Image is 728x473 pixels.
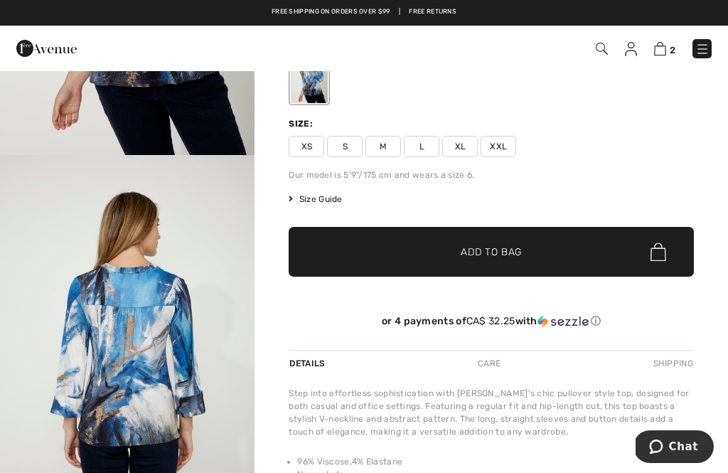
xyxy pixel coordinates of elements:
img: My Info [625,42,637,56]
span: L [404,136,439,157]
span: XS [289,136,324,157]
img: Bag.svg [651,243,666,261]
a: 2 [654,40,675,57]
span: XXL [481,136,516,157]
span: XL [442,136,478,157]
div: or 4 payments of with [289,315,694,328]
div: As sample [291,50,328,103]
div: Details [289,351,328,376]
div: or 4 payments ofCA$ 32.25withSezzle Click to learn more about Sezzle [289,315,694,333]
span: Size Guide [289,193,342,206]
li: 96% Viscose,4% Elastane [297,455,694,468]
img: 1ère Avenue [16,34,77,63]
span: 2 [670,45,675,55]
span: M [365,136,401,157]
button: Add to Bag [289,227,694,277]
img: Shopping Bag [654,42,666,55]
span: | [399,7,400,17]
div: Size: [289,117,316,130]
span: Add to Bag [461,245,522,260]
a: Free Returns [409,7,456,17]
div: Step into effortless sophistication with [PERSON_NAME]'s chic pullover style top, designed for bo... [289,387,694,438]
img: Search [596,43,608,55]
a: Free shipping on orders over $99 [272,7,390,17]
div: Our model is 5'9"/175 cm and wears a size 6. [289,169,694,181]
span: CA$ 32.25 [466,315,515,327]
div: Care [466,351,513,376]
img: Menu [695,42,710,56]
a: 1ère Avenue [16,41,77,54]
iframe: Opens a widget where you can chat to one of our agents [636,430,714,466]
div: Shipping [650,351,694,376]
span: S [327,136,363,157]
img: Sezzle [537,315,589,328]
